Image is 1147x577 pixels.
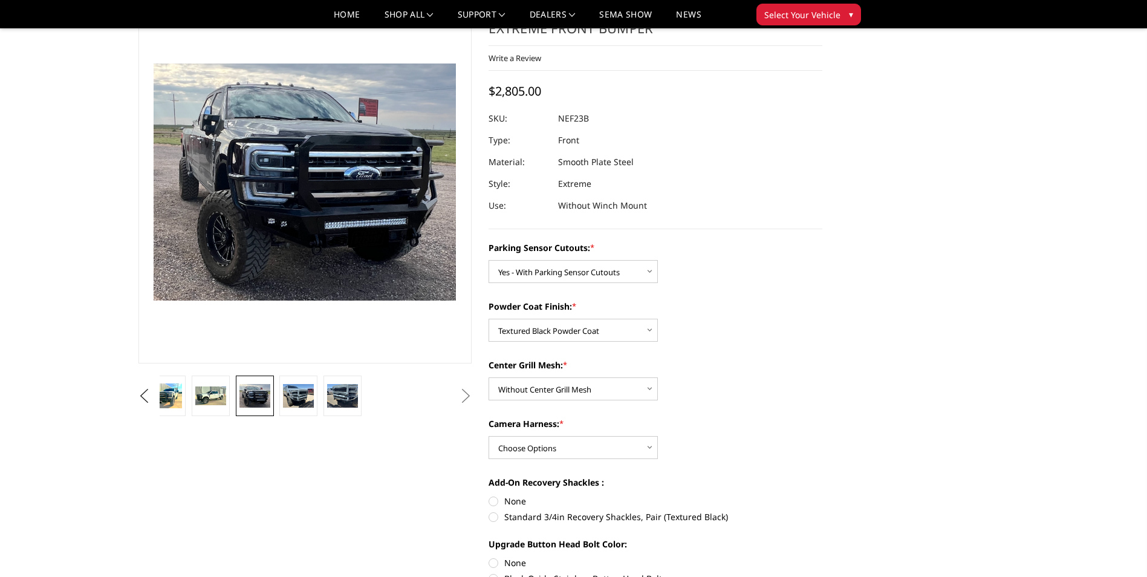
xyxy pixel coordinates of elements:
[489,108,549,129] dt: SKU:
[558,195,647,217] dd: Without Winch Mount
[489,195,549,217] dt: Use:
[489,173,549,195] dt: Style:
[676,10,701,28] a: News
[327,384,358,407] img: 2023-2025 Ford F250-350 - Freedom Series - Extreme Front Bumper
[283,384,314,407] img: 2023-2025 Ford F250-350 - Freedom Series - Extreme Front Bumper
[489,476,822,489] label: Add-On Recovery Shackles :
[489,417,822,430] label: Camera Harness:
[849,8,853,21] span: ▾
[489,241,822,254] label: Parking Sensor Cutouts:
[756,4,861,25] button: Select Your Vehicle
[558,129,579,151] dd: Front
[334,10,360,28] a: Home
[138,1,472,363] a: 2023-2025 Ford F250-350 - Freedom Series - Extreme Front Bumper
[489,538,822,550] label: Upgrade Button Head Bolt Color:
[558,173,591,195] dd: Extreme
[489,556,822,569] label: None
[599,10,652,28] a: SEMA Show
[489,83,541,99] span: $2,805.00
[489,53,541,64] a: Write a Review
[489,129,549,151] dt: Type:
[151,383,182,408] img: 2023-2025 Ford F250-350 - Freedom Series - Extreme Front Bumper
[239,384,270,408] img: 2023-2025 Ford F250-350 - Freedom Series - Extreme Front Bumper
[764,8,840,21] span: Select Your Vehicle
[458,10,505,28] a: Support
[489,300,822,313] label: Powder Coat Finish:
[195,386,226,405] img: 2023-2025 Ford F250-350 - Freedom Series - Extreme Front Bumper
[489,359,822,371] label: Center Grill Mesh:
[135,387,154,405] button: Previous
[457,387,475,405] button: Next
[558,151,634,173] dd: Smooth Plate Steel
[489,151,549,173] dt: Material:
[489,510,822,523] label: Standard 3/4in Recovery Shackles, Pair (Textured Black)
[489,495,822,507] label: None
[530,10,576,28] a: Dealers
[385,10,434,28] a: shop all
[558,108,589,129] dd: NEF23B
